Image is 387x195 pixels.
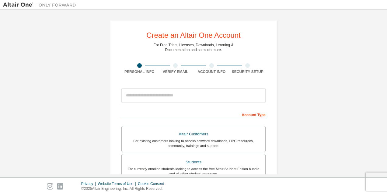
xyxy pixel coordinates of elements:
[158,69,194,74] div: Verify Email
[57,183,63,190] img: linkedin.svg
[125,130,262,138] div: Altair Customers
[146,32,241,39] div: Create an Altair One Account
[138,181,167,186] div: Cookie Consent
[154,43,234,52] div: For Free Trials, Licenses, Downloads, Learning & Documentation and so much more.
[121,69,158,74] div: Personal Info
[230,69,266,74] div: Security Setup
[47,183,53,190] img: instagram.svg
[3,2,79,8] img: Altair One
[81,186,168,191] p: © 2025 Altair Engineering, Inc. All Rights Reserved.
[81,181,98,186] div: Privacy
[98,181,138,186] div: Website Terms of Use
[121,110,266,119] div: Account Type
[125,158,262,166] div: Students
[193,69,230,74] div: Account Info
[125,166,262,176] div: For currently enrolled students looking to access the free Altair Student Edition bundle and all ...
[125,138,262,148] div: For existing customers looking to access software downloads, HPC resources, community, trainings ...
